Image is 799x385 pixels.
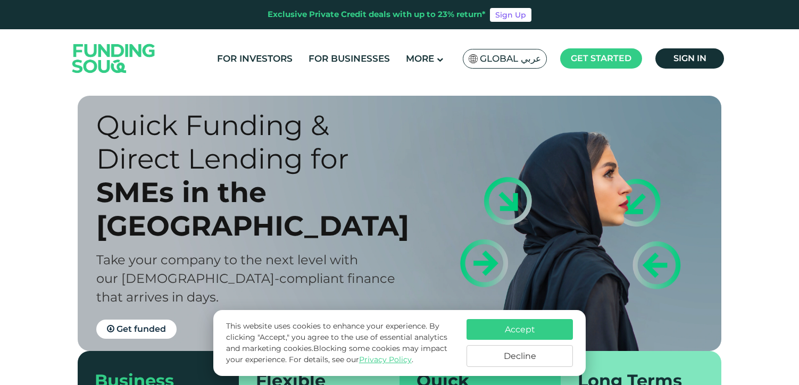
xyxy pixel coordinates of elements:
[655,48,724,69] a: Sign in
[214,50,295,68] a: For Investors
[96,108,418,175] div: Quick Funding & Direct Lending for
[96,175,418,242] div: SMEs in the [GEOGRAPHIC_DATA]
[571,53,631,63] span: Get started
[96,320,177,339] a: Get funded
[226,321,456,365] p: This website uses cookies to enhance your experience. By clicking "Accept," you agree to the use ...
[467,319,573,340] button: Accept
[306,50,393,68] a: For Businesses
[490,8,531,22] a: Sign Up
[116,324,166,334] span: Get funded
[480,53,541,65] span: Global عربي
[406,53,434,64] span: More
[226,344,447,364] span: Blocking some cookies may impact your experience.
[268,9,486,21] div: Exclusive Private Credit deals with up to 23% return*
[673,53,706,63] span: Sign in
[62,31,166,85] img: Logo
[289,355,413,364] span: For details, see our .
[467,345,573,367] button: Decline
[469,54,478,63] img: SA Flag
[96,252,395,305] span: Take your company to the next level with our [DEMOGRAPHIC_DATA]-compliant finance that arrives in...
[359,355,412,364] a: Privacy Policy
